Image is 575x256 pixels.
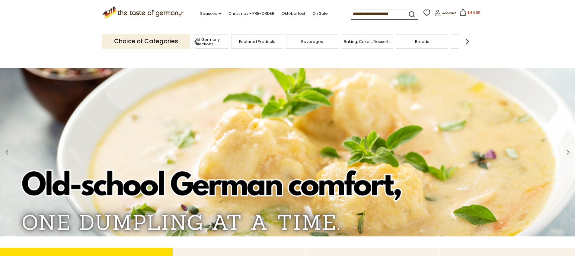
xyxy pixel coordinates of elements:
a: Account [434,10,456,18]
a: Beverages [301,39,323,44]
img: next arrow [461,35,473,47]
a: Taste of Germany Collections [178,37,226,46]
p: Choice of Categories [102,34,190,49]
span: Account [442,12,456,15]
button: $44.85 [457,9,483,18]
a: Seasons [200,10,221,17]
a: On Sale [312,10,328,17]
a: Oktoberfest [282,10,305,17]
a: Breads [415,39,429,44]
a: Featured Products [239,39,275,44]
span: $44.85 [468,10,481,15]
img: previous arrow [190,35,202,47]
a: Baking, Cakes, Desserts [344,39,391,44]
a: Christmas - PRE-ORDER [228,10,274,17]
